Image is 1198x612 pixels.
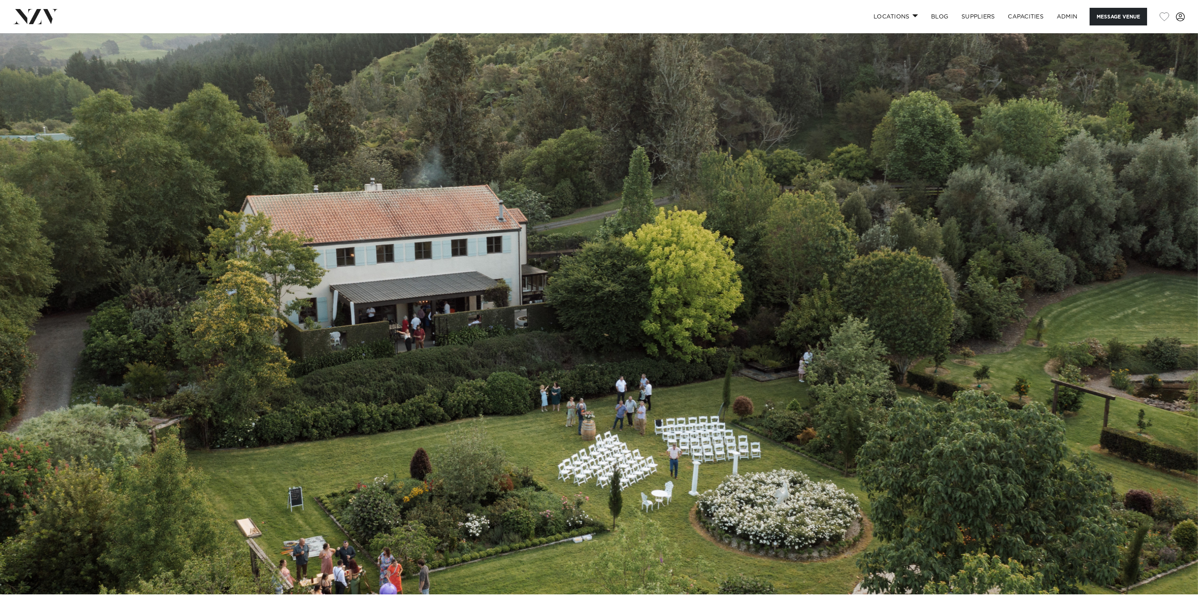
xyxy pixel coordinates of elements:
[867,8,924,25] a: Locations
[13,9,58,24] img: nzv-logo.png
[1050,8,1084,25] a: ADMIN
[1001,8,1050,25] a: Capacities
[924,8,955,25] a: BLOG
[1090,8,1147,25] button: Message Venue
[955,8,1001,25] a: SUPPLIERS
